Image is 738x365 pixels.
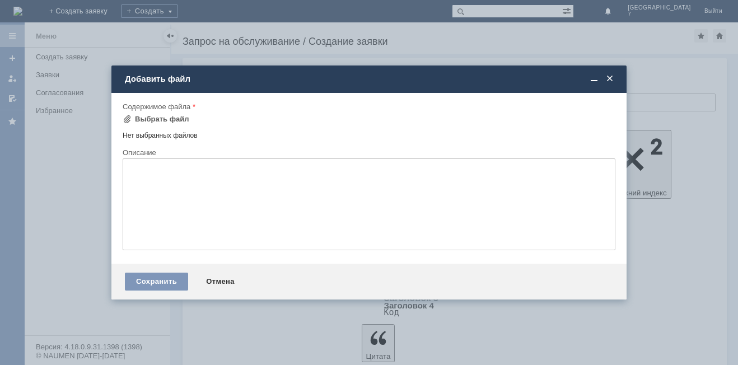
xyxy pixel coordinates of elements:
div: Нет выбранных файлов [123,127,615,140]
span: Закрыть [604,74,615,84]
div: Добрый день! Прошу Списать тестеры. [4,4,164,13]
span: Свернуть (Ctrl + M) [588,74,600,84]
div: Описание [123,149,613,156]
div: Содержимое файла [123,103,613,110]
div: Добавить файл [125,74,615,84]
div: Выбрать файл [135,115,189,124]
